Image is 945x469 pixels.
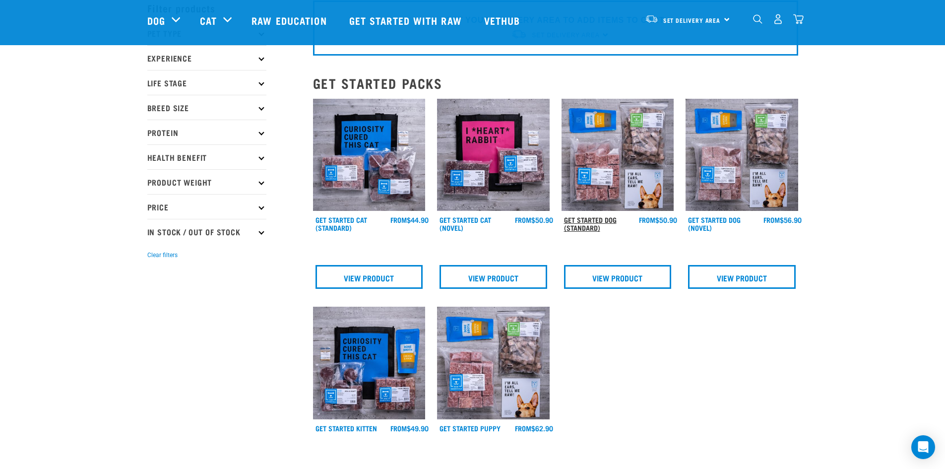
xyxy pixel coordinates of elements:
img: NPS Puppy Update [437,307,550,419]
div: $49.90 [390,424,429,432]
img: user.png [773,14,783,24]
p: Health Benefit [147,144,266,169]
a: Cat [200,13,217,28]
h2: Get Started Packs [313,75,798,91]
span: FROM [390,426,407,430]
div: Open Intercom Messenger [911,435,935,459]
p: Life Stage [147,70,266,95]
div: $56.90 [763,216,802,224]
span: FROM [515,426,531,430]
img: Assortment Of Raw Essential Products For Cats Including, Pink And Black Tote Bag With "I *Heart* ... [437,99,550,211]
span: FROM [390,218,407,221]
a: Get Started Dog (Standard) [564,218,617,229]
img: home-icon@2x.png [793,14,804,24]
img: van-moving.png [645,14,658,23]
p: In Stock / Out Of Stock [147,219,266,244]
span: FROM [515,218,531,221]
img: Assortment Of Raw Essential Products For Cats Including, Blue And Black Tote Bag With "Curiosity ... [313,99,426,211]
a: Vethub [474,0,533,40]
a: Raw Education [242,0,339,40]
a: Get Started Dog (Novel) [688,218,741,229]
a: Get Started Cat (Standard) [315,218,367,229]
a: View Product [688,265,796,289]
a: Get Started Cat (Novel) [440,218,491,229]
div: $62.90 [515,424,553,432]
div: $44.90 [390,216,429,224]
p: Product Weight [147,169,266,194]
a: Get Started Puppy [440,426,501,430]
img: NSP Dog Novel Update [686,99,798,211]
span: Set Delivery Area [663,18,721,22]
p: Breed Size [147,95,266,120]
img: home-icon-1@2x.png [753,14,762,24]
a: View Product [564,265,672,289]
div: $50.90 [639,216,677,224]
p: Experience [147,45,266,70]
img: NSP Dog Standard Update [562,99,674,211]
a: View Product [440,265,547,289]
a: Dog [147,13,165,28]
img: NSP Kitten Update [313,307,426,419]
a: View Product [315,265,423,289]
div: $50.90 [515,216,553,224]
p: Price [147,194,266,219]
span: FROM [763,218,780,221]
a: Get started with Raw [339,0,474,40]
a: Get Started Kitten [315,426,377,430]
p: Protein [147,120,266,144]
span: FROM [639,218,655,221]
button: Clear filters [147,251,178,260]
